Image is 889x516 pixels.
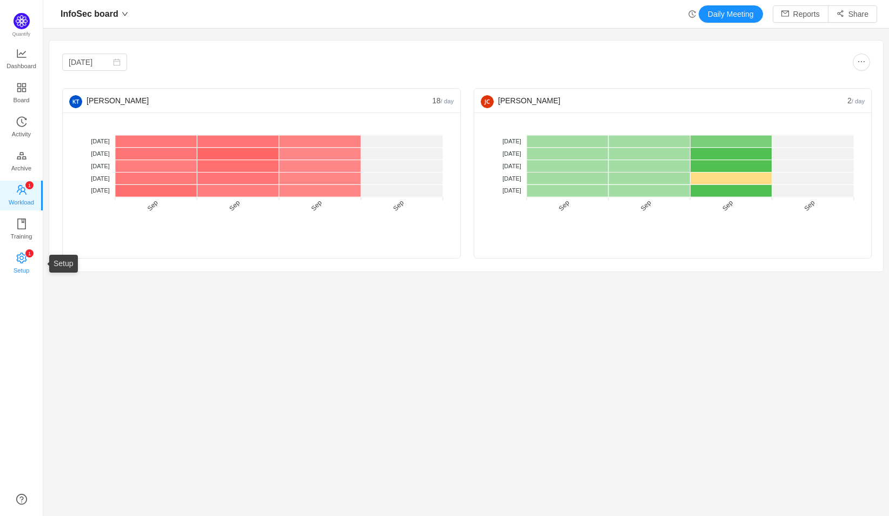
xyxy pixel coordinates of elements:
i: icon: book [16,219,27,229]
tspan: [DATE] [502,187,521,194]
a: Archive [16,151,27,173]
sup: 1 [25,181,34,189]
tspan: [DATE] [91,187,110,194]
tspan: Sep [802,199,816,212]
a: Dashboard [16,49,27,70]
span: Quantify [12,31,31,37]
tspan: Sep [721,199,734,212]
span: 2 [847,96,865,105]
i: icon: gold [16,150,27,161]
span: Dashboard [6,55,36,77]
span: Archive [11,157,31,179]
img: 43fe8b375e671b805402aebcbbf91eb0 [481,95,494,108]
a: icon: settingSetup [16,253,27,275]
tspan: [DATE] [502,138,521,144]
a: icon: question-circle [16,494,27,505]
button: icon: mailReports [773,5,828,23]
span: 18 [432,96,454,105]
p: 1 [28,249,30,257]
input: Select date [62,54,127,71]
small: / day [852,98,865,104]
tspan: [DATE] [502,150,521,157]
tspan: Sep [146,199,160,212]
tspan: Sep [558,199,571,212]
i: icon: team [16,184,27,195]
tspan: [DATE] [91,138,110,144]
img: af7ee81a03181994eef4f046f0897a5c [69,95,82,108]
i: icon: appstore [16,82,27,93]
a: Training [16,219,27,241]
a: icon: teamWorkload [16,185,27,207]
div: [PERSON_NAME] [69,89,432,113]
i: icon: history [16,116,27,127]
i: icon: setting [16,253,27,263]
sup: 1 [25,249,34,257]
i: icon: calendar [113,58,121,66]
span: Training [10,226,32,247]
a: Board [16,83,27,104]
small: / day [441,98,454,104]
button: icon: ellipsis [853,54,870,71]
span: Activity [12,123,31,145]
button: Daily Meeting [699,5,763,23]
tspan: Sep [392,199,405,212]
tspan: [DATE] [91,150,110,157]
tspan: [DATE] [91,163,110,169]
i: icon: down [122,11,128,17]
tspan: [DATE] [91,175,110,182]
span: Setup [14,260,29,281]
tspan: [DATE] [502,163,521,169]
span: InfoSec board [61,5,118,23]
tspan: [DATE] [502,175,521,182]
tspan: Sep [639,199,653,212]
span: Board [14,89,30,111]
tspan: Sep [310,199,323,212]
img: Quantify [14,13,30,29]
span: Workload [9,191,34,213]
button: icon: share-altShare [828,5,877,23]
div: [PERSON_NAME] [481,89,847,113]
i: icon: line-chart [16,48,27,59]
a: Activity [16,117,27,138]
tspan: Sep [228,199,241,212]
p: 1 [28,181,30,189]
i: icon: history [688,10,696,18]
